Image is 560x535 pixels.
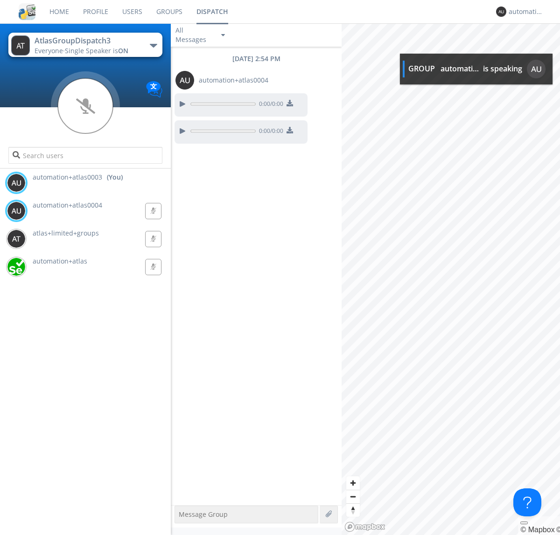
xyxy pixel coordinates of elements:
span: Single Speaker is [65,46,128,55]
img: cddb5a64eb264b2086981ab96f4c1ba7 [19,3,35,20]
img: d2d01cd9b4174d08988066c6d424eccd [7,257,26,276]
button: Reset bearing to north [346,503,360,517]
div: automation+atlas0003 [509,7,544,16]
img: 373638.png [527,60,546,78]
span: automation+atlas0003 [33,173,102,182]
iframe: Toggle Customer Support [513,488,541,516]
span: atlas+limited+groups [33,229,99,237]
div: (You) [107,173,123,182]
img: 373638.png [496,7,506,17]
input: Search users [8,147,162,164]
div: AtlasGroupDispatch3 [35,35,140,46]
span: Reset bearing to north [346,504,360,517]
img: download media button [287,100,293,106]
img: 373638.png [11,35,30,56]
img: Translation enabled [146,81,162,97]
img: caret-down-sm.svg [221,34,225,36]
img: 373638.png [175,71,194,90]
button: AtlasGroupDispatch3Everyone·Single Speaker isON [8,33,162,57]
span: automation+atlas [33,257,87,265]
div: [DATE] 2:54 PM [171,54,342,63]
img: 373638.png [7,174,26,192]
img: 373638.png [7,229,26,248]
a: Mapbox [520,526,554,534]
span: automation+atlas0004 [199,76,268,85]
span: ON [118,46,128,55]
img: 373638.png [7,201,26,220]
div: GROUP [408,63,435,74]
div: Everyone · [35,46,140,56]
button: Zoom out [346,490,360,503]
span: 0:00 / 0:00 [256,100,283,110]
div: All Messages [175,26,213,44]
button: Toggle attribution [520,521,528,524]
div: automation+atlas0004 [441,63,480,74]
span: automation+atlas0004 [33,201,102,209]
a: Mapbox logo [344,521,385,532]
div: is speaking [483,63,522,74]
span: 0:00 / 0:00 [256,127,283,137]
img: download media button [287,127,293,133]
button: Zoom in [346,476,360,490]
